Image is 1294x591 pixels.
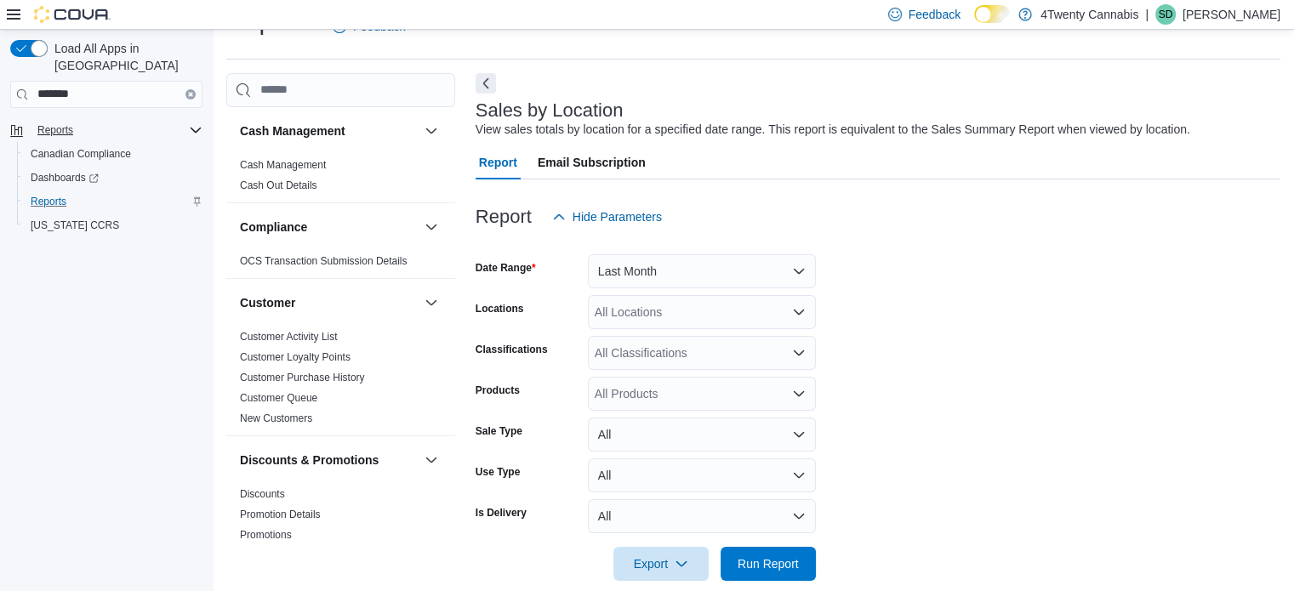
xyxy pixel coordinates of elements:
button: Canadian Compliance [17,142,209,166]
span: Hide Parameters [573,208,662,225]
h3: Discounts & Promotions [240,452,379,469]
h3: Customer [240,294,295,311]
button: Compliance [240,219,418,236]
button: Customer [240,294,418,311]
a: Customer Queue [240,392,317,404]
button: Reports [3,118,209,142]
span: Email Subscription [538,145,646,179]
label: Use Type [476,465,520,479]
h3: Cash Management [240,122,345,139]
h3: Compliance [240,219,307,236]
span: Reports [24,191,202,212]
span: Run Report [738,555,799,572]
a: Promotion Details [240,509,321,520]
button: Export [613,547,709,581]
label: Classifications [476,343,548,356]
p: [PERSON_NAME] [1183,4,1280,25]
span: Promotion Details [240,508,321,521]
label: Products [476,384,520,397]
span: OCS Transaction Submission Details [240,254,408,268]
label: Sale Type [476,424,522,438]
a: Customer Activity List [240,331,338,343]
a: New Customers [240,412,312,424]
span: Customer Loyalty Points [240,350,351,364]
button: All [588,458,816,492]
span: Feedback [909,6,961,23]
a: Cash Out Details [240,179,317,191]
button: Discounts & Promotions [240,452,418,469]
button: Next [476,73,496,94]
a: OCS Transaction Submission Details [240,255,408,267]
label: Is Delivery [476,506,527,520]
img: Cova [34,6,111,23]
span: Customer Queue [240,391,317,405]
button: Reports [17,190,209,213]
button: Discounts & Promotions [421,450,442,470]
button: Reports [31,120,80,140]
h3: Report [476,207,532,227]
span: Canadian Compliance [31,147,131,161]
a: Customer Purchase History [240,372,365,384]
button: Customer [421,293,442,313]
a: Canadian Compliance [24,144,138,164]
button: Open list of options [792,346,806,360]
span: Reports [31,120,202,140]
span: Discounts [240,487,285,501]
div: Compliance [226,251,455,278]
div: Customer [226,327,455,435]
span: Washington CCRS [24,215,202,236]
span: Load All Apps in [GEOGRAPHIC_DATA] [48,40,202,74]
span: Reports [31,195,66,208]
span: Report [479,145,517,179]
span: SD [1159,4,1173,25]
button: All [588,499,816,533]
span: Dashboards [31,171,99,185]
p: | [1145,4,1149,25]
span: Export [624,547,698,581]
span: Dark Mode [974,23,975,24]
p: 4Twenty Cannabis [1040,4,1138,25]
div: Discounts & Promotions [226,484,455,552]
button: Open list of options [792,387,806,401]
button: Run Report [721,547,816,581]
span: Reports [37,123,73,137]
a: Dashboards [17,166,209,190]
button: [US_STATE] CCRS [17,213,209,237]
nav: Complex example [10,111,202,281]
button: All [588,418,816,452]
a: Customer Loyalty Points [240,351,351,363]
div: Cash Management [226,155,455,202]
button: Last Month [588,254,816,288]
a: Reports [24,191,73,212]
span: Customer Purchase History [240,371,365,384]
a: Discounts [240,488,285,500]
span: Cash Management [240,158,326,172]
button: Hide Parameters [545,200,669,234]
button: Compliance [421,217,442,237]
button: Clear input [185,89,196,99]
div: View sales totals by location for a specified date range. This report is equivalent to the Sales ... [476,121,1190,139]
a: [US_STATE] CCRS [24,215,126,236]
button: Cash Management [421,121,442,141]
span: [US_STATE] CCRS [31,219,119,232]
div: Sue Dhami [1155,4,1176,25]
a: Dashboards [24,168,105,188]
a: Promotions [240,529,292,541]
label: Date Range [476,261,536,275]
span: Cash Out Details [240,179,317,192]
input: Dark Mode [974,5,1010,23]
h3: Sales by Location [476,100,624,121]
button: Cash Management [240,122,418,139]
span: Customer Activity List [240,330,338,344]
label: Locations [476,302,524,315]
span: Canadian Compliance [24,144,202,164]
a: Cash Management [240,159,326,171]
span: Dashboards [24,168,202,188]
span: Promotions [240,528,292,542]
button: Open list of options [792,305,806,319]
span: New Customers [240,412,312,425]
